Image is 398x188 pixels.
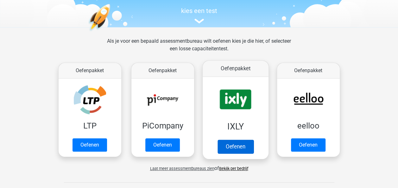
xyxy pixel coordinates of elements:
img: oefenen [88,4,135,61]
a: Oefenen [217,140,253,154]
a: Oefenen [73,138,107,152]
a: Oefenen [291,138,325,152]
h5: kies een test [54,7,345,15]
a: kies een test [54,7,345,24]
img: assessment [194,19,204,23]
a: Bekijk per bedrijf [219,166,248,171]
a: Oefenen [145,138,180,152]
span: Laat meer assessmentbureaus zien [150,166,214,171]
div: Als je voor een bepaald assessmentbureau wilt oefenen kies je die hier, of selecteer een losse ca... [102,37,296,60]
div: of [54,160,345,172]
